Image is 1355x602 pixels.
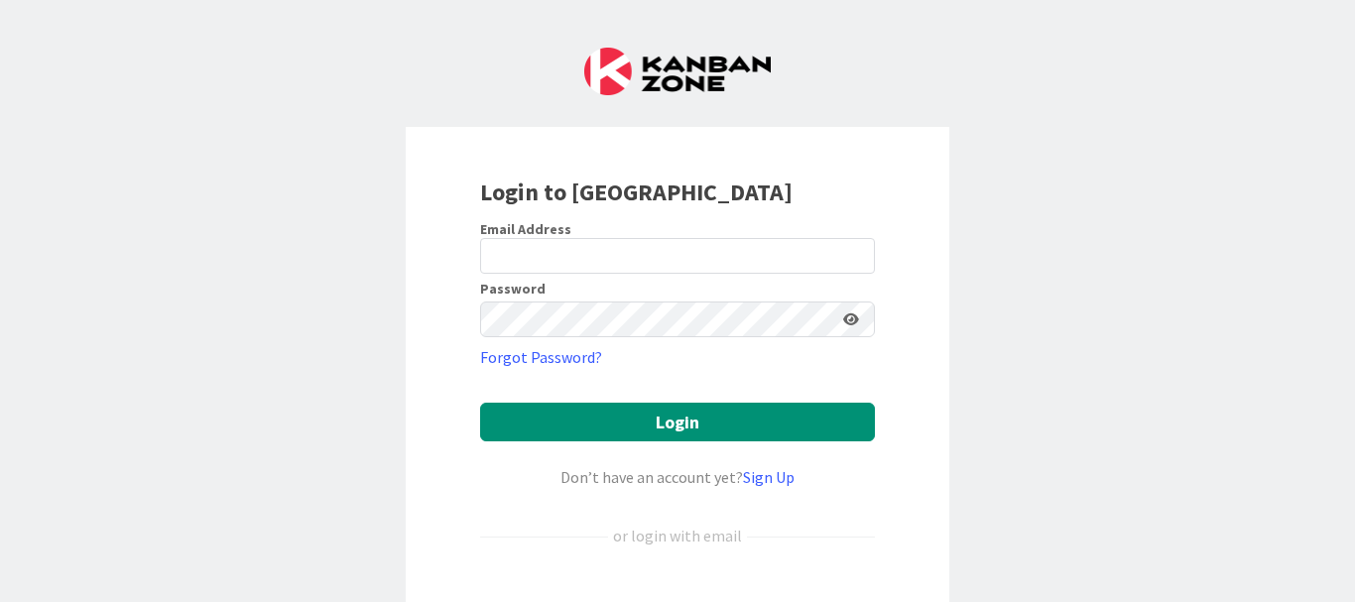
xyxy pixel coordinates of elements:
button: Login [480,403,875,441]
div: Don’t have an account yet? [480,465,875,489]
label: Email Address [480,220,571,238]
b: Login to [GEOGRAPHIC_DATA] [480,177,793,207]
img: Kanban Zone [584,48,771,95]
a: Sign Up [743,467,795,487]
a: Forgot Password? [480,345,602,369]
div: or login with email [608,524,747,547]
label: Password [480,282,546,296]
